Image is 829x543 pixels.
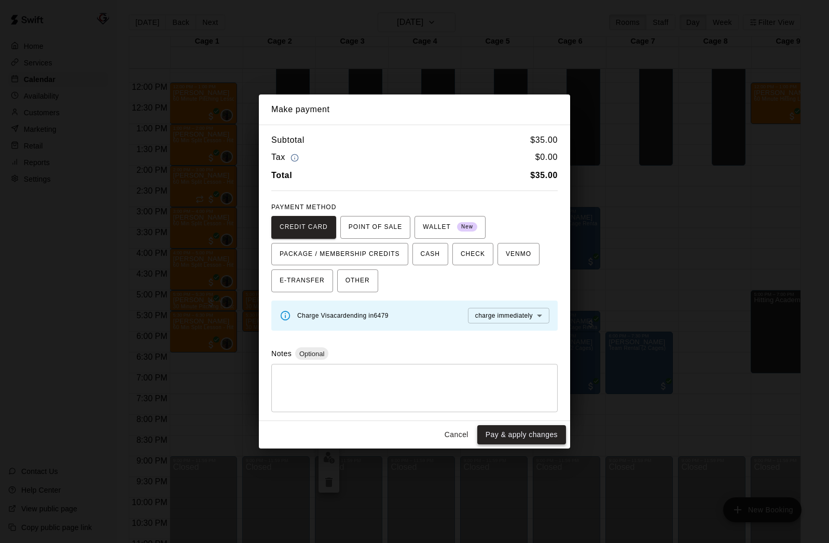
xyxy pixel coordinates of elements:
[271,269,333,292] button: E-TRANSFER
[259,94,570,125] h2: Make payment
[477,425,566,444] button: Pay & apply changes
[498,243,540,266] button: VENMO
[271,216,336,239] button: CREDIT CARD
[280,273,325,289] span: E-TRANSFER
[271,243,408,266] button: PACKAGE / MEMBERSHIP CREDITS
[271,171,292,180] b: Total
[421,246,440,263] span: CASH
[530,171,558,180] b: $ 35.00
[271,349,292,358] label: Notes
[412,243,448,266] button: CASH
[423,219,477,236] span: WALLET
[535,151,558,165] h6: $ 0.00
[271,203,336,211] span: PAYMENT METHOD
[271,151,301,165] h6: Tax
[530,133,558,147] h6: $ 35.00
[457,220,477,234] span: New
[452,243,493,266] button: CHECK
[340,216,410,239] button: POINT OF SALE
[271,133,305,147] h6: Subtotal
[506,246,531,263] span: VENMO
[349,219,402,236] span: POINT OF SALE
[297,312,389,319] span: Charge Visa card ending in 6479
[280,246,400,263] span: PACKAGE / MEMBERSHIP CREDITS
[440,425,473,444] button: Cancel
[280,219,328,236] span: CREDIT CARD
[415,216,486,239] button: WALLET New
[461,246,485,263] span: CHECK
[337,269,378,292] button: OTHER
[475,312,533,319] span: charge immediately
[346,273,370,289] span: OTHER
[295,350,328,358] span: Optional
